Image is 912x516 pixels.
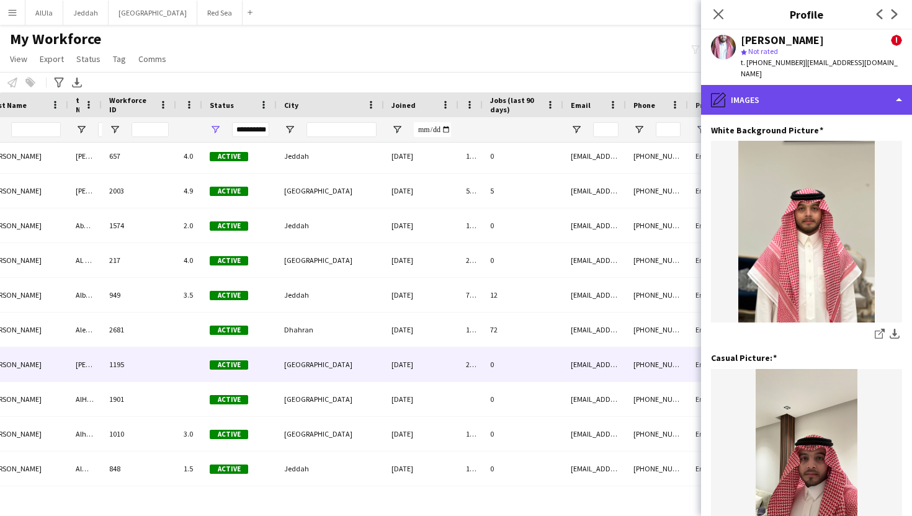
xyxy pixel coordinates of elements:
span: Active [210,187,248,196]
div: Abuzaid [68,208,102,242]
span: Active [210,430,248,439]
div: [EMAIL_ADDRESS][DOMAIN_NAME] [563,174,626,208]
div: [GEOGRAPHIC_DATA] [277,243,384,277]
div: [GEOGRAPHIC_DATA] [277,347,384,381]
div: [GEOGRAPHIC_DATA] [277,417,384,451]
div: 2.0 [176,208,202,242]
span: Status [76,53,101,64]
div: [EMAIL_ADDRESS][DOMAIN_NAME] [563,278,626,312]
button: Open Filter Menu [391,124,403,135]
span: Comms [138,53,166,64]
div: [EMAIL_ADDRESS][DOMAIN_NAME] [563,243,626,277]
div: Jeddah [277,451,384,486]
a: Export [35,51,69,67]
span: | [EMAIL_ADDRESS][DOMAIN_NAME] [741,58,898,78]
div: Employed Crew [688,313,767,347]
h3: Profile [701,6,912,22]
span: Active [210,395,248,404]
div: Almiman [68,451,102,486]
a: Status [71,51,105,67]
div: [PHONE_NUMBER] [626,243,688,277]
div: 2681 [102,313,176,347]
div: 12 [483,278,563,312]
div: [PERSON_NAME] [68,139,102,173]
div: [GEOGRAPHIC_DATA] [277,174,384,208]
app-action-btn: Advanced filters [51,75,66,90]
input: First Name Filter Input [11,122,61,137]
span: Active [210,360,248,370]
div: 4.0 [176,139,202,173]
input: Last Name Filter Input [98,122,104,137]
div: 1 day [458,313,483,347]
div: [PERSON_NAME] [68,347,102,381]
span: Workforce ID [109,96,154,114]
span: ! [891,35,902,46]
div: 79 days [458,278,483,312]
span: Active [210,221,248,231]
div: 0 [483,243,563,277]
div: 1.5 [176,451,202,486]
span: Profile [695,100,720,110]
button: [GEOGRAPHIC_DATA] [109,1,197,25]
span: Active [210,465,248,474]
div: [EMAIL_ADDRESS][DOMAIN_NAME] [563,139,626,173]
span: Not rated [748,47,778,56]
div: 217 [102,243,176,277]
span: City [284,100,298,110]
a: Comms [133,51,171,67]
span: Jobs (last 90 days) [490,96,541,114]
span: My Workforce [10,30,101,48]
div: 0 [483,417,563,451]
div: Employed Crew [688,417,767,451]
button: Open Filter Menu [76,124,87,135]
div: Employed Crew [688,139,767,173]
span: Phone [633,100,655,110]
div: Jeddah [277,278,384,312]
div: 1195 [102,347,176,381]
a: View [5,51,32,67]
span: t. [PHONE_NUMBER] [741,58,805,67]
div: 0 [483,382,563,416]
div: [DATE] [384,208,458,242]
div: AlHarbi [68,382,102,416]
div: 0 [483,451,563,486]
div: [PHONE_NUMBER] [626,382,688,416]
div: Employed Crew [688,174,767,208]
div: [PHONE_NUMBER] [626,174,688,208]
div: 1010 [102,417,176,451]
button: Red Sea [197,1,243,25]
div: 258 days [458,243,483,277]
div: 949 [102,278,176,312]
div: [DATE] [384,417,458,451]
div: [PHONE_NUMBER] [626,139,688,173]
div: Jeddah [277,208,384,242]
div: [EMAIL_ADDRESS][DOMAIN_NAME] [563,417,626,451]
div: 5 days [458,174,483,208]
div: Employed Crew [688,451,767,486]
div: Images [701,85,912,115]
span: Joined [391,100,416,110]
span: Active [210,152,248,161]
h3: Casual Picture: [711,352,777,363]
div: [PHONE_NUMBER] [626,347,688,381]
div: Dhahran [277,313,384,347]
div: 120 days [458,417,483,451]
input: Phone Filter Input [656,122,681,137]
div: 3.5 [176,278,202,312]
a: Tag [108,51,131,67]
div: 1901 [102,382,176,416]
div: 4.0 [176,243,202,277]
div: [DATE] [384,451,458,486]
div: Alharthi [68,417,102,451]
button: Open Filter Menu [210,124,221,135]
div: [PHONE_NUMBER] [626,208,688,242]
div: 114 days [458,139,483,173]
div: [DATE] [384,347,458,381]
div: Employed Crew [688,382,767,416]
button: Open Filter Menu [695,124,707,135]
h3: White Background Picture [711,125,823,136]
input: Email Filter Input [593,122,619,137]
div: [EMAIL_ADDRESS][DOMAIN_NAME] [563,208,626,242]
div: AL Abdullah [68,243,102,277]
div: Jeddah [277,139,384,173]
